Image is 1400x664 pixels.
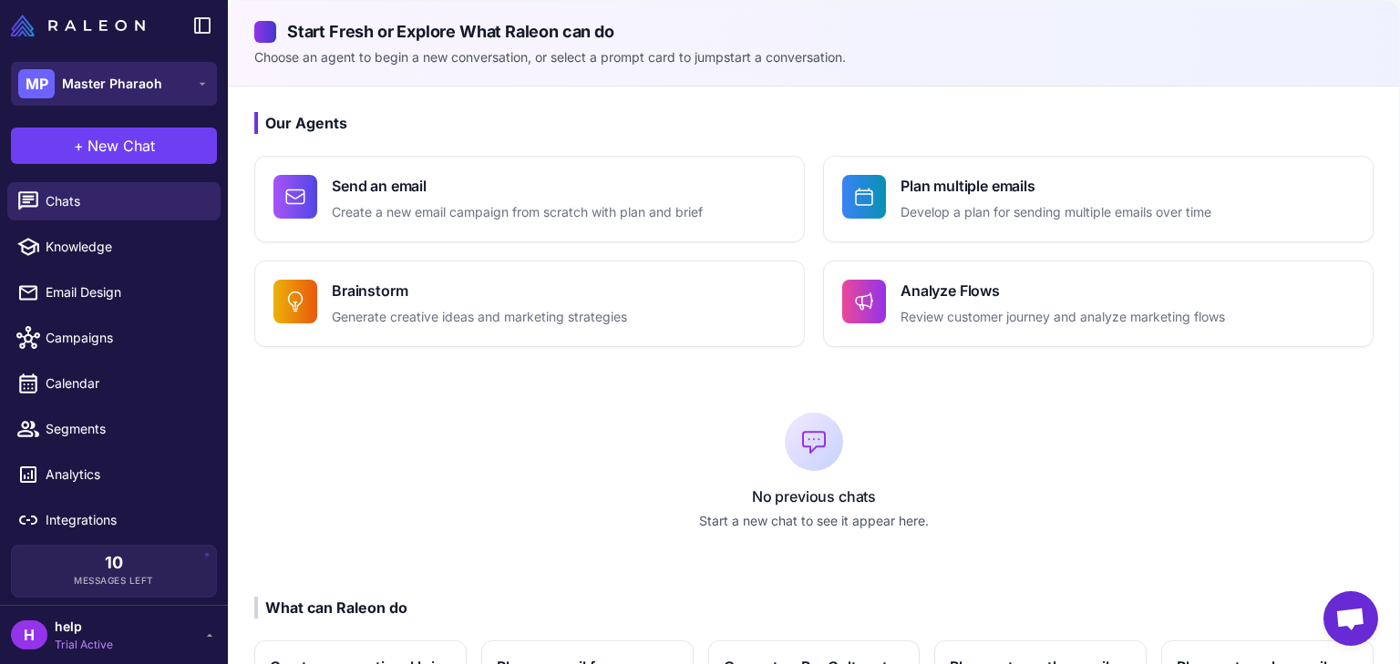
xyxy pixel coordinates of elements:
span: Chats [46,191,206,211]
div: Open chat [1323,591,1378,646]
h4: Send an email [332,175,703,197]
span: Integrations [46,510,206,530]
p: Choose an agent to begin a new conversation, or select a prompt card to jumpstart a conversation. [254,47,1374,67]
p: Generate creative ideas and marketing strategies [332,307,627,328]
a: Email Design [7,273,221,312]
button: Send an emailCreate a new email campaign from scratch with plan and brief [254,156,805,242]
h4: Analyze Flows [901,280,1225,301]
span: + [74,135,84,157]
img: Raleon Logo [11,15,145,36]
span: New Chat [87,135,155,157]
p: Review customer journey and analyze marketing flows [901,307,1225,328]
a: Integrations [7,501,221,539]
button: BrainstormGenerate creative ideas and marketing strategies [254,260,805,347]
span: Calendar [46,373,206,393]
span: Segments [46,419,206,439]
span: 10 [105,555,123,571]
span: Trial Active [55,637,113,653]
span: Campaigns [46,328,206,348]
div: H [11,620,47,649]
div: What can Raleon do [254,597,407,618]
span: Email Design [46,282,206,302]
button: MPMaster Pharaoh [11,62,217,106]
span: help [55,617,113,637]
p: No previous chats [254,485,1374,507]
a: Knowledge [7,228,221,266]
p: Start a new chat to see it appear here. [254,511,1374,531]
h4: Plan multiple emails [901,175,1211,197]
a: Calendar [7,364,221,403]
div: MP [18,69,55,98]
a: Chats [7,182,221,220]
button: +New Chat [11,128,217,164]
button: Plan multiple emailsDevelop a plan for sending multiple emails over time [823,156,1374,242]
p: Create a new email campaign from scratch with plan and brief [332,202,703,223]
a: Raleon Logo [11,15,152,36]
a: Analytics [7,455,221,494]
h4: Brainstorm [332,280,627,301]
p: Develop a plan for sending multiple emails over time [901,202,1211,223]
h2: Start Fresh or Explore What Raleon can do [254,19,1374,44]
span: Knowledge [46,237,206,257]
a: Campaigns [7,319,221,357]
span: Master Pharaoh [62,74,162,94]
a: Segments [7,410,221,448]
span: Analytics [46,465,206,485]
span: Messages Left [74,574,154,587]
h3: Our Agents [254,112,1374,134]
button: Analyze FlowsReview customer journey and analyze marketing flows [823,260,1374,347]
